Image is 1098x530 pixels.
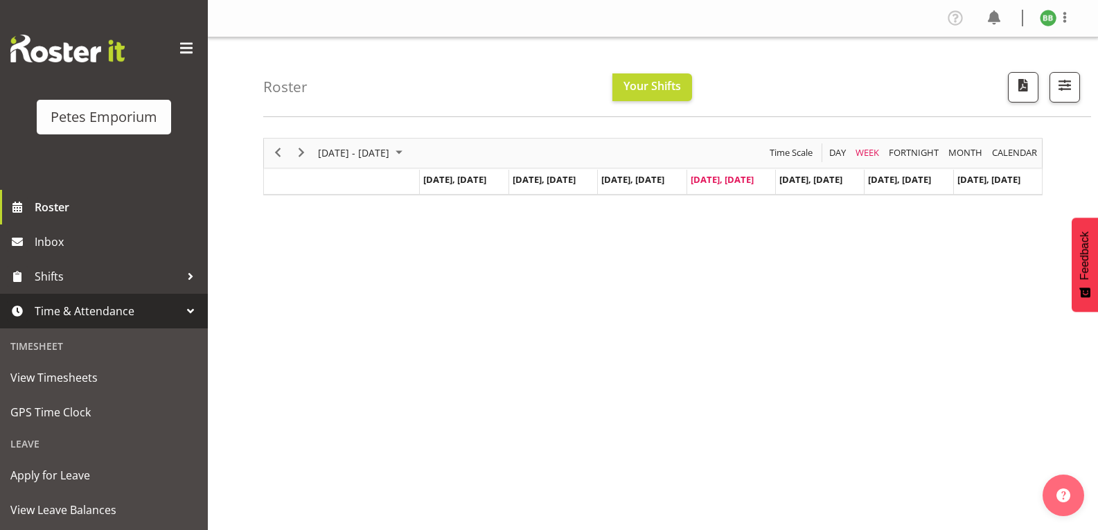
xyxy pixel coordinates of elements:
div: Timesheet [3,332,204,360]
div: next period [290,139,313,168]
button: Time Scale [768,144,815,161]
span: Feedback [1079,231,1091,280]
a: Apply for Leave [3,458,204,493]
img: help-xxl-2.png [1056,488,1070,502]
span: Shifts [35,266,180,287]
button: Your Shifts [612,73,692,101]
button: Timeline Day [827,144,849,161]
a: View Leave Balances [3,493,204,527]
span: Day [828,144,847,161]
button: Month [990,144,1040,161]
button: Timeline Month [946,144,985,161]
span: Inbox [35,231,201,252]
button: Feedback - Show survey [1072,218,1098,312]
button: Timeline Week [853,144,882,161]
div: previous period [266,139,290,168]
h4: Roster [263,79,308,95]
span: [DATE], [DATE] [423,173,486,186]
span: Your Shifts [623,78,681,94]
span: Time Scale [768,144,814,161]
a: View Timesheets [3,360,204,395]
button: September 2025 [316,144,409,161]
span: [DATE], [DATE] [601,173,664,186]
div: September 15 - 21, 2025 [313,139,411,168]
span: [DATE], [DATE] [779,173,842,186]
img: Rosterit website logo [10,35,125,62]
div: Leave [3,430,204,458]
div: Petes Emporium [51,107,157,127]
button: Filter Shifts [1050,72,1080,103]
span: [DATE], [DATE] [957,173,1020,186]
span: calendar [991,144,1038,161]
span: Week [854,144,880,161]
button: Next [292,144,311,161]
span: [DATE], [DATE] [868,173,931,186]
span: Roster [35,197,201,218]
span: Fortnight [887,144,940,161]
span: Apply for Leave [10,465,197,486]
span: Month [947,144,984,161]
span: GPS Time Clock [10,402,197,423]
button: Previous [269,144,287,161]
span: [DATE], [DATE] [691,173,754,186]
img: beena-bist9974.jpg [1040,10,1056,26]
span: Time & Attendance [35,301,180,321]
span: View Leave Balances [10,500,197,520]
span: View Timesheets [10,367,197,388]
div: Timeline Week of September 18, 2025 [263,138,1043,195]
button: Fortnight [887,144,941,161]
span: [DATE], [DATE] [513,173,576,186]
button: Download a PDF of the roster according to the set date range. [1008,72,1038,103]
a: GPS Time Clock [3,395,204,430]
span: [DATE] - [DATE] [317,144,391,161]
